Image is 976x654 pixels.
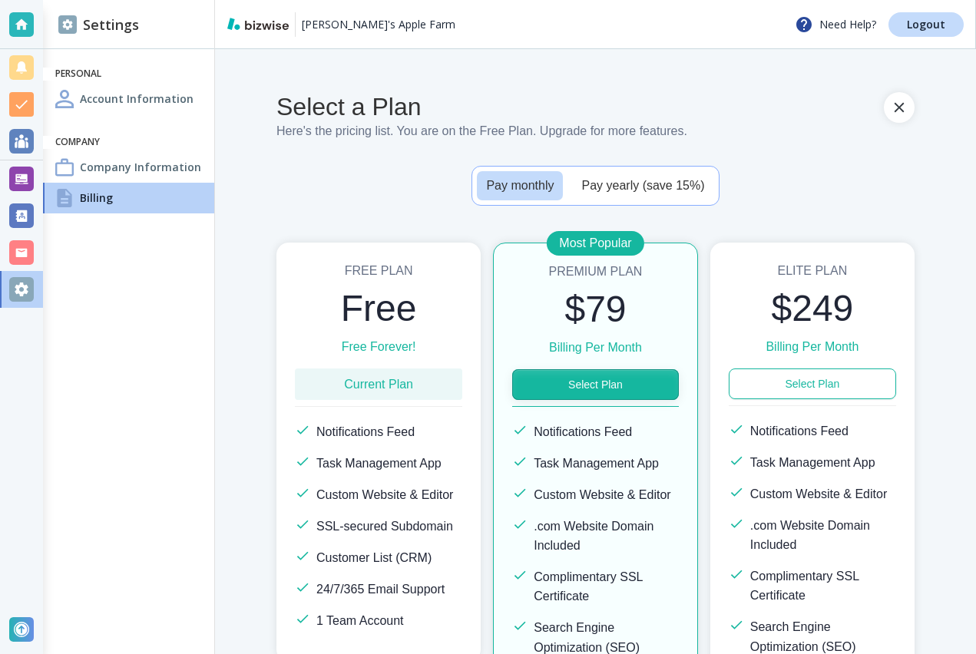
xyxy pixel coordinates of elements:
[43,152,214,183] a: Company InformationCompany Information
[316,485,453,504] h6: Custom Website & Editor
[316,611,404,630] h6: 1 Team Account
[512,262,679,281] h6: Premium Plan
[58,15,139,35] h2: Settings
[316,422,415,441] h6: Notifications Feed
[534,422,632,441] h6: Notifications Feed
[80,159,201,175] h4: Company Information
[534,517,679,555] h6: .com Website Domain Included
[512,287,679,332] h2: $79
[58,15,77,34] img: DashboardSidebarSettings.svg
[55,68,202,81] h6: Personal
[729,368,896,399] button: Select Plan
[750,421,849,441] h6: Notifications Feed
[750,453,875,472] h6: Task Management App
[43,84,214,114] a: Account InformationAccount Information
[276,121,687,140] h6: Here's the pricing list. You are on the Free Plan . Upgrade for more features.
[888,12,964,37] a: Logout
[512,369,679,400] button: Select Plan
[750,566,896,605] h6: Complimentary SSL Certificate
[43,183,214,213] a: BillingBilling
[295,261,462,280] h6: Free Plan
[80,91,194,107] h4: Account Information
[750,516,896,554] h6: .com Website Domain Included
[534,567,679,606] h6: Complimentary SSL Certificate
[276,92,687,121] h4: Select a Plan
[729,261,896,280] h6: Elite Plan
[295,337,462,356] h6: Free Forever!
[729,337,896,356] h6: Billing Per Month
[559,234,631,253] p: Most Popular
[316,580,445,599] h6: 24/7/365 Email Support
[750,484,887,504] h6: Custom Website & Editor
[572,171,713,200] button: Pay yearly (save 15%)
[907,19,945,30] p: Logout
[316,548,432,567] h6: Customer List (CRM)
[512,338,679,357] h6: Billing Per Month
[302,17,455,32] p: [PERSON_NAME]'s Apple Farm
[316,454,442,473] h6: Task Management App
[534,485,670,504] h6: Custom Website & Editor
[477,171,563,200] button: Pay monthly
[55,136,202,149] h6: Company
[227,18,289,30] img: bizwise
[534,454,659,473] h6: Task Management App
[344,375,413,394] h6: Current Plan
[302,12,455,37] a: [PERSON_NAME]'s Apple Farm
[316,517,453,536] h6: SSL-secured Subdomain
[80,190,113,206] h4: Billing
[295,286,462,331] h2: Free
[729,286,896,331] h2: $249
[795,15,876,34] p: Need Help?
